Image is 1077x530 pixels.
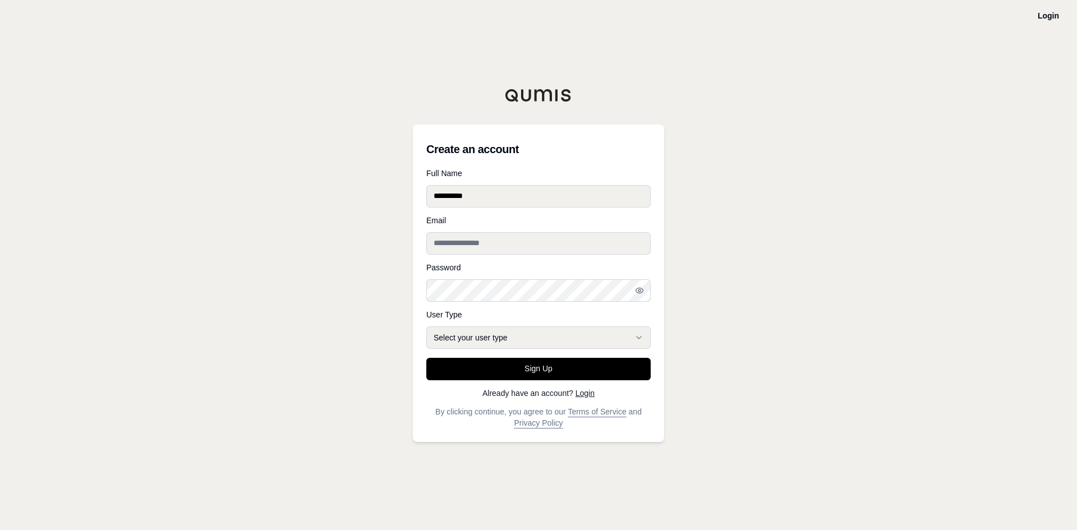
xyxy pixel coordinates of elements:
[426,264,651,271] label: Password
[426,406,651,428] p: By clicking continue, you agree to our and
[514,418,563,427] a: Privacy Policy
[426,311,651,319] label: User Type
[505,89,572,102] img: Qumis
[568,407,626,416] a: Terms of Service
[426,389,651,397] p: Already have an account?
[576,389,595,398] a: Login
[426,358,651,380] button: Sign Up
[1038,11,1059,20] a: Login
[426,169,651,177] label: Full Name
[426,216,651,224] label: Email
[426,138,651,160] h3: Create an account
